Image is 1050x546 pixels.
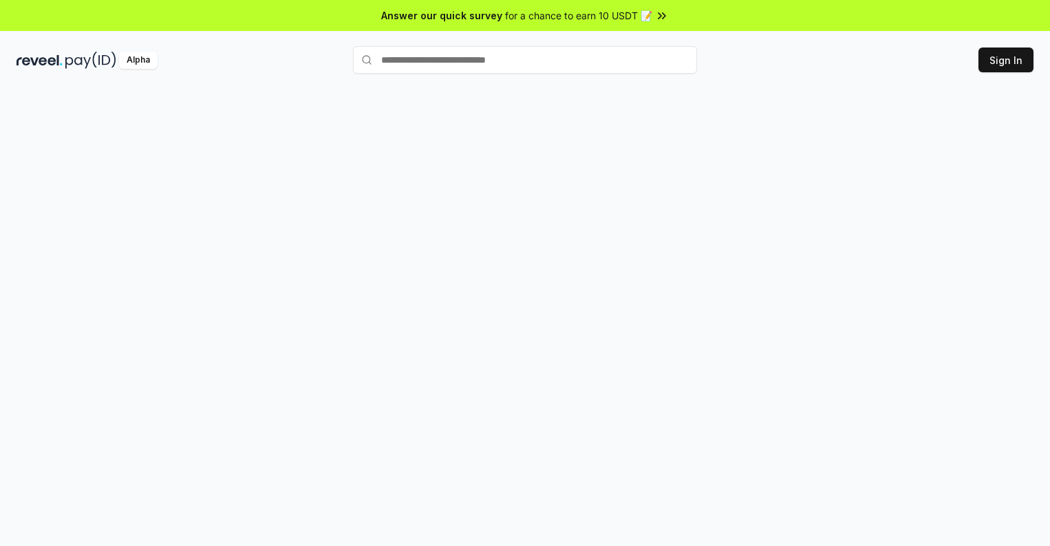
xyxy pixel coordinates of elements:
[978,48,1033,72] button: Sign In
[119,52,158,69] div: Alpha
[17,52,63,69] img: reveel_dark
[381,8,502,23] span: Answer our quick survey
[65,52,116,69] img: pay_id
[505,8,652,23] span: for a chance to earn 10 USDT 📝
